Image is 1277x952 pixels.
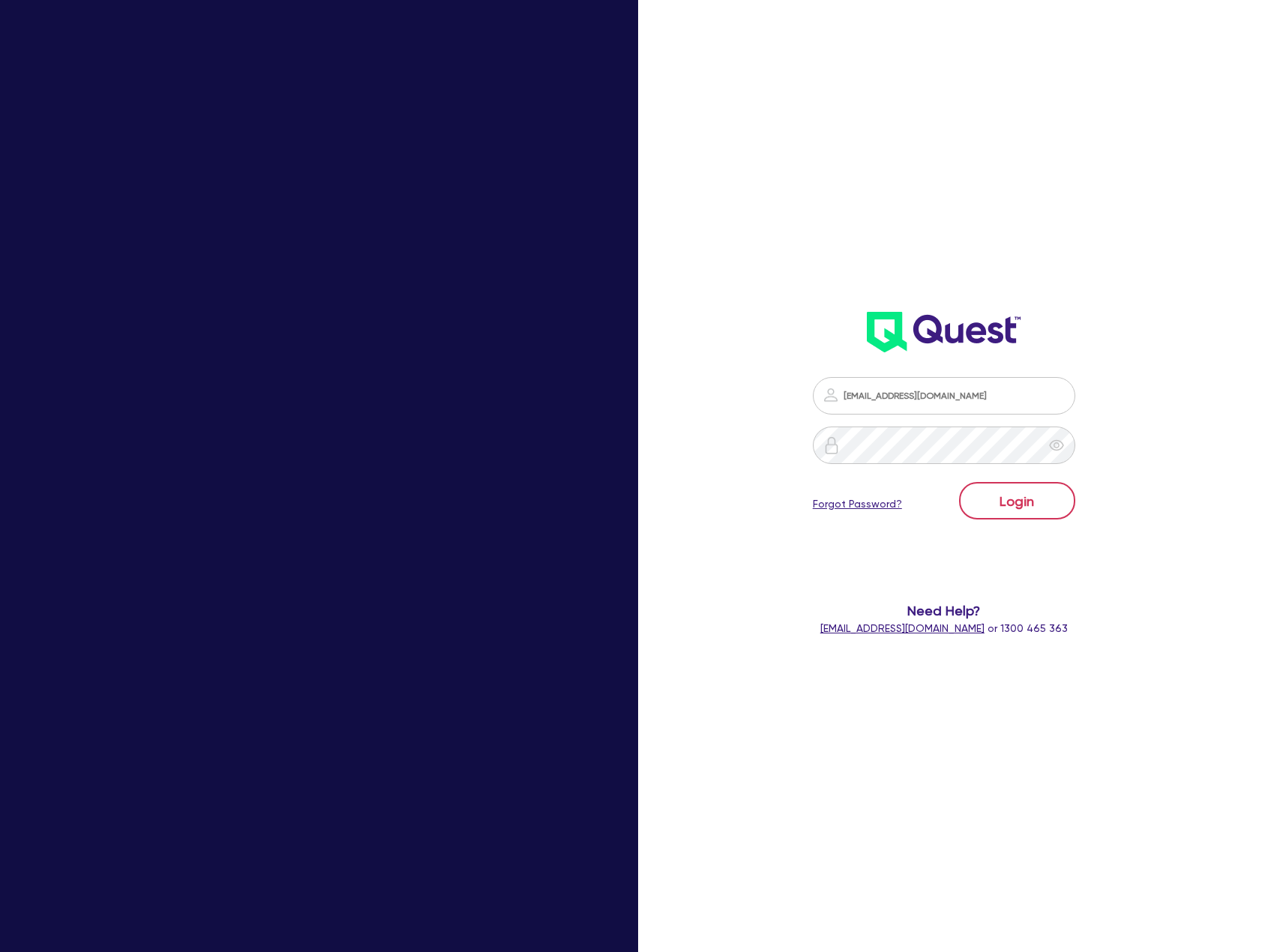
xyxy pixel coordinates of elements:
[1049,438,1064,453] span: eye
[813,377,1075,415] input: Email address
[823,436,841,454] img: icon-password
[822,386,840,404] img: icon-password
[867,312,1021,352] img: wH2k97JdezQIQAAAABJRU5ErkJggg==
[820,622,985,634] a: [EMAIL_ADDRESS][DOMAIN_NAME]
[775,600,1112,621] span: Need Help?
[820,622,1068,634] span: or 1300 465 363
[813,496,902,512] a: Forgot Password?
[959,482,1075,519] button: Login
[277,817,370,828] span: - [PERSON_NAME]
